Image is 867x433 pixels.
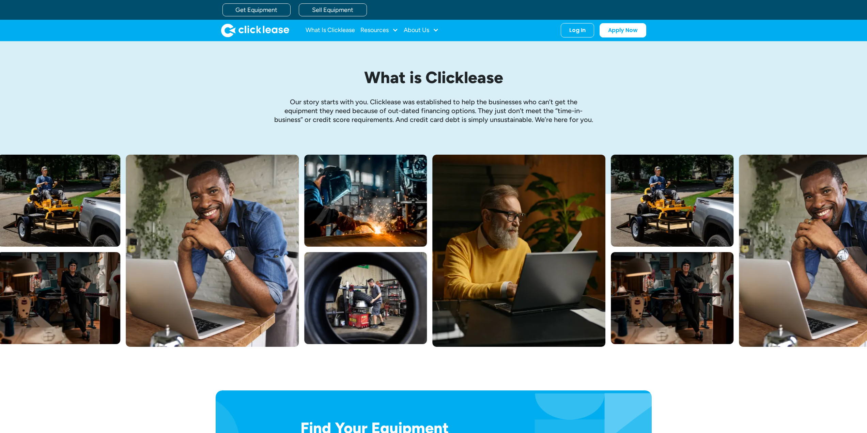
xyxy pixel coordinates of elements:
a: Apply Now [600,23,646,37]
a: Sell Equipment [299,3,367,16]
img: Clicklease logo [221,24,289,37]
p: Our story starts with you. Clicklease was established to help the businesses who can’t get the eq... [274,97,594,124]
div: Log In [569,27,586,34]
h1: What is Clicklease [274,68,594,87]
div: About Us [404,24,439,37]
img: A welder in a large mask working on a large pipe [304,155,427,247]
img: Man with hat and blue shirt driving a yellow lawn mower onto a trailer [611,155,733,247]
img: A man fitting a new tire on a rim [304,252,427,344]
a: Get Equipment [222,3,291,16]
img: Bearded man in yellow sweter typing on his laptop while sitting at his desk [432,155,605,347]
div: Resources [360,24,398,37]
img: a woman standing next to a sewing machine [611,252,733,344]
a: home [221,24,289,37]
img: A smiling man in a blue shirt and apron leaning over a table with a laptop [126,155,299,347]
a: What Is Clicklease [306,24,355,37]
